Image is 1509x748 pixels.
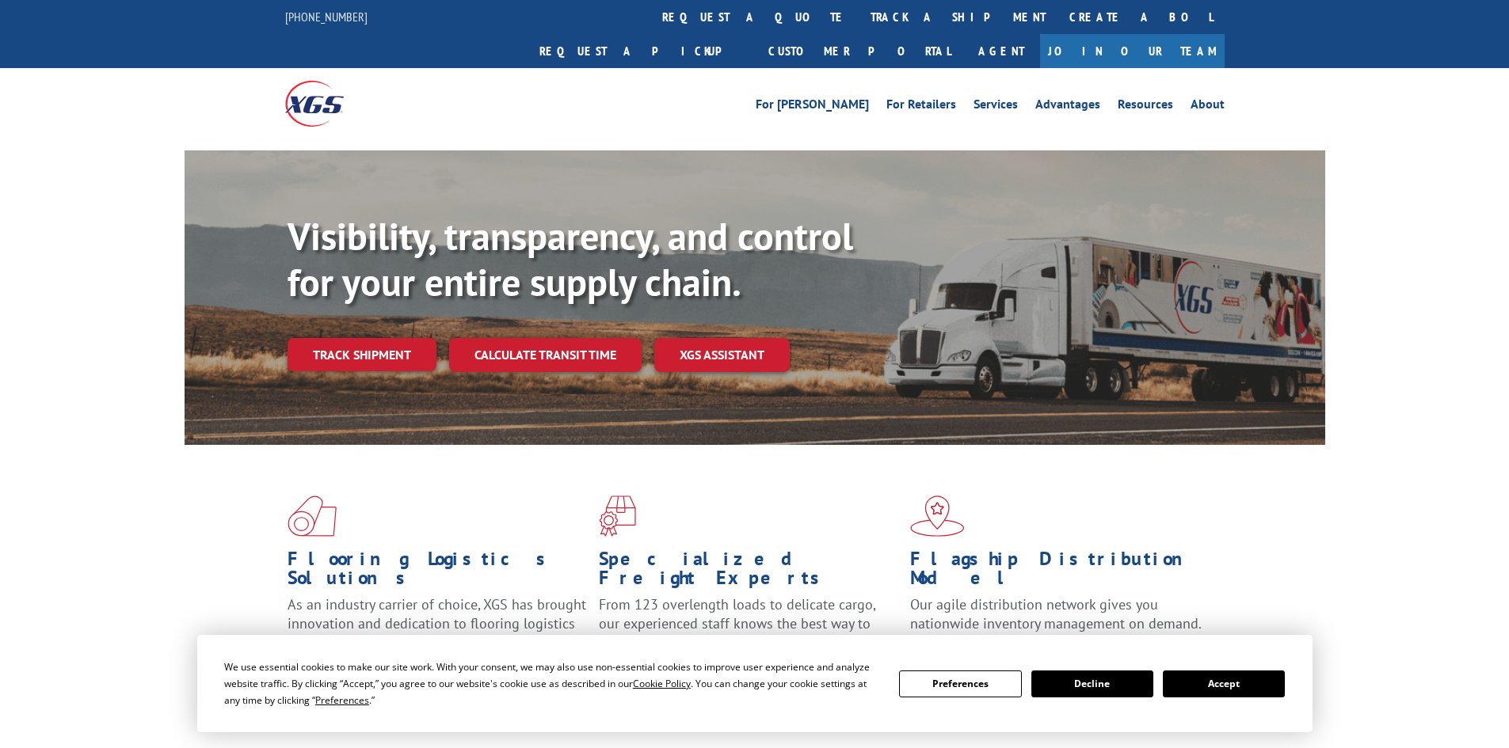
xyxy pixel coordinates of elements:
a: Services [974,98,1018,116]
span: As an industry carrier of choice, XGS has brought innovation and dedication to flooring logistics... [288,595,586,651]
h1: Flooring Logistics Solutions [288,549,587,595]
a: Customer Portal [756,34,962,68]
span: Cookie Policy [633,677,691,690]
a: XGS ASSISTANT [654,338,790,372]
button: Decline [1031,670,1153,697]
button: Preferences [899,670,1021,697]
span: Preferences [315,693,369,707]
a: Request a pickup [528,34,756,68]
img: xgs-icon-focused-on-flooring-red [599,496,636,537]
a: About [1191,98,1225,116]
a: Advantages [1035,98,1100,116]
img: xgs-icon-flagship-distribution-model-red [910,496,965,537]
b: Visibility, transparency, and control for your entire supply chain. [288,211,853,306]
a: Join Our Team [1040,34,1225,68]
h1: Flagship Distribution Model [910,549,1210,595]
span: Our agile distribution network gives you nationwide inventory management on demand. [910,595,1202,632]
div: We use essential cookies to make our site work. With your consent, we may also use non-essential ... [224,659,880,708]
p: From 123 overlength loads to delicate cargo, our experienced staff knows the best way to move you... [599,595,898,666]
a: Agent [962,34,1040,68]
a: For Retailers [886,98,956,116]
button: Accept [1163,670,1285,697]
a: Resources [1118,98,1173,116]
div: Cookie Consent Prompt [197,635,1313,732]
a: Calculate transit time [449,338,642,372]
h1: Specialized Freight Experts [599,549,898,595]
a: For [PERSON_NAME] [756,98,869,116]
a: Track shipment [288,338,436,371]
img: xgs-icon-total-supply-chain-intelligence-red [288,496,337,537]
a: [PHONE_NUMBER] [285,9,368,25]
